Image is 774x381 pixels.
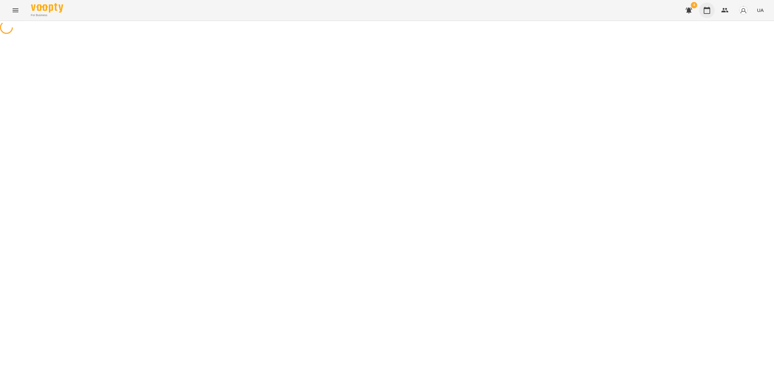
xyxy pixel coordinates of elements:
[8,3,23,18] button: Menu
[31,13,63,17] span: For Business
[739,6,748,15] img: avatar_s.png
[754,4,766,16] button: UA
[31,3,63,13] img: Voopty Logo
[691,2,697,8] span: 4
[757,7,764,14] span: UA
